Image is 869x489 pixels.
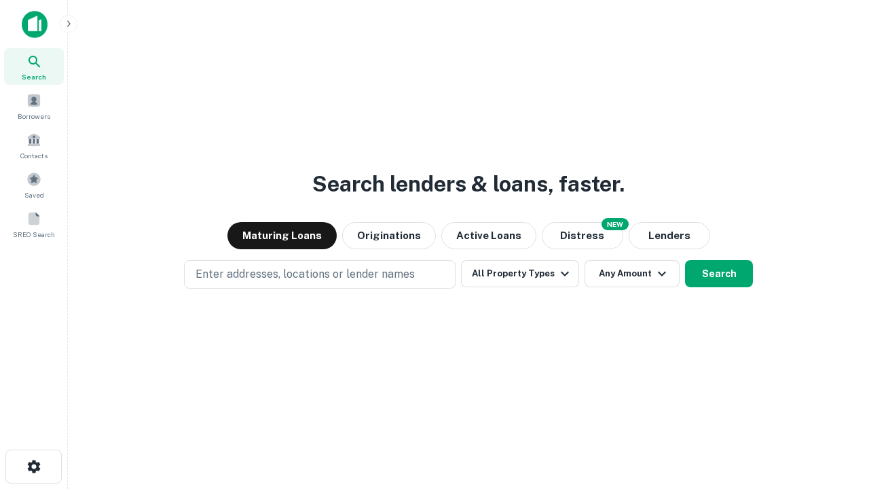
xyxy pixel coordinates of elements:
[18,111,50,122] span: Borrowers
[801,380,869,446] iframe: Chat Widget
[342,222,436,249] button: Originations
[22,11,48,38] img: capitalize-icon.png
[13,229,55,240] span: SREO Search
[629,222,710,249] button: Lenders
[4,206,64,242] a: SREO Search
[4,166,64,203] a: Saved
[24,189,44,200] span: Saved
[441,222,536,249] button: Active Loans
[184,260,456,289] button: Enter addresses, locations or lender names
[4,48,64,85] a: Search
[542,222,623,249] button: Search distressed loans with lien and other non-mortgage details.
[602,218,629,230] div: NEW
[196,266,415,283] p: Enter addresses, locations or lender names
[312,168,625,200] h3: Search lenders & loans, faster.
[585,260,680,287] button: Any Amount
[4,127,64,164] a: Contacts
[4,88,64,124] a: Borrowers
[685,260,753,287] button: Search
[461,260,579,287] button: All Property Types
[22,71,46,82] span: Search
[227,222,337,249] button: Maturing Loans
[20,150,48,161] span: Contacts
